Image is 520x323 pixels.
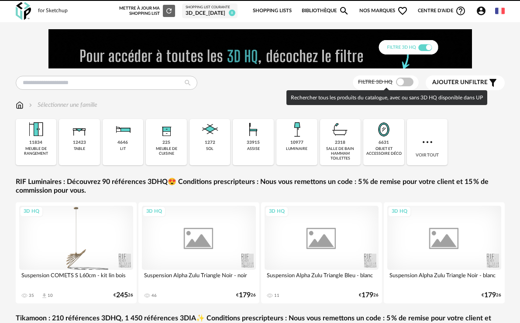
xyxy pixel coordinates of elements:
span: 179 [362,292,373,298]
div: 3D HQ [20,206,43,217]
div: Mettre à jour ma Shopping List [119,5,175,17]
div: lit [120,146,126,151]
span: Magnify icon [339,6,349,16]
div: Voir tout [407,119,448,165]
span: Heart Outline icon [397,6,408,16]
span: Help Circle Outline icon [455,6,466,16]
span: 8 [229,10,235,16]
div: sol [206,146,214,151]
img: more.7b13dc1.svg [420,135,434,149]
button: Ajouter unfiltre Filter icon [426,75,505,90]
img: Table.png [69,119,90,140]
span: Filter icon [488,78,498,88]
span: Nos marques [359,2,408,20]
div: 10977 [290,140,303,146]
div: Rechercher tous les produits du catalogue, avec ou sans 3D HQ disponible dans UP [286,90,487,105]
a: 3D HQ Suspension COMETS S L60cm - kit lin bois 35 Download icon 10 €24526 [16,202,137,303]
div: 11 [274,293,279,298]
img: Salle%20de%20bain.png [330,119,351,140]
div: 225 [162,140,170,146]
img: Sol.png [200,119,220,140]
div: 3D_DCE_[DATE] [186,10,234,17]
a: 3D HQ Suspension Alpha Zulu Triangle Bleu - blanc 11 €17926 [261,202,382,303]
img: svg+xml;base64,PHN2ZyB3aWR0aD0iMTYiIGhlaWdodD0iMTciIHZpZXdCb3g9IjAgMCAxNiAxNyIgZmlsbD0ibm9uZSIgeG... [16,101,24,109]
div: Suspension Alpha Zulu Triangle Noir - noir [142,270,256,287]
span: Filtre 3D HQ [358,79,393,85]
span: Centre d'aideHelp Circle Outline icon [418,6,466,16]
div: objet et accessoire déco [366,146,402,156]
div: € 26 [359,292,379,298]
img: Luminaire.png [286,119,307,140]
div: 33915 [247,140,260,146]
div: 12423 [73,140,86,146]
div: 6631 [379,140,389,146]
img: fr [495,6,505,16]
div: 2318 [335,140,345,146]
div: 4646 [117,140,128,146]
div: 11834 [29,140,42,146]
div: salle de bain hammam toilettes [323,146,358,161]
img: Rangement.png [156,119,177,140]
div: for Sketchup [38,7,68,14]
a: 3D HQ Suspension Alpha Zulu Triangle Noir - noir 46 €17926 [138,202,259,303]
div: 3D HQ [142,206,166,217]
a: Shopping List courante 3D_DCE_[DATE] 8 [186,5,234,17]
span: Account Circle icon [476,6,490,16]
div: € 26 [482,292,501,298]
div: meuble de cuisine [148,146,184,156]
span: 179 [484,292,496,298]
span: Ajouter un [432,79,469,85]
div: € 26 [236,292,256,298]
div: Suspension Alpha Zulu Triangle Bleu - blanc [265,270,379,287]
img: FILTRE%20HQ%20NEW_V1%20(4).gif [48,29,472,68]
span: 179 [239,292,251,298]
div: 46 [152,293,157,298]
div: meuble de rangement [18,146,54,156]
div: 35 [29,293,34,298]
div: assise [247,146,260,151]
div: 3D HQ [265,206,289,217]
div: 1272 [205,140,215,146]
img: Meuble%20de%20rangement.png [25,119,46,140]
div: luminaire [286,146,307,151]
img: Miroir.png [373,119,394,140]
div: 3D HQ [388,206,411,217]
div: 10 [48,293,53,298]
div: Shopping List courante [186,5,234,10]
div: Sélectionner une famille [27,101,97,109]
span: Account Circle icon [476,6,486,16]
a: BibliothèqueMagnify icon [302,2,350,20]
div: Suspension COMETS S L60cm - kit lin bois [19,270,133,287]
img: Literie.png [112,119,133,140]
img: OXP [16,2,31,20]
img: svg+xml;base64,PHN2ZyB3aWR0aD0iMTYiIGhlaWdodD0iMTYiIHZpZXdCb3g9IjAgMCAxNiAxNiIgZmlsbD0ibm9uZSIgeG... [27,101,34,109]
span: Download icon [41,292,48,299]
div: table [74,146,85,151]
div: Suspension Alpha Zulu Triangle Noir - blanc [387,270,501,287]
div: € 26 [114,292,133,298]
span: filtre [432,79,488,86]
a: RIF Luminaires : Découvrez 90 références 3DHQ😍 Conditions prescripteurs : Nous vous remettons un ... [16,177,505,196]
span: 245 [116,292,128,298]
a: Shopping Lists [253,2,292,20]
img: Assise.png [243,119,264,140]
span: Refresh icon [165,9,173,13]
a: 3D HQ Suspension Alpha Zulu Triangle Noir - blanc €17926 [384,202,505,303]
